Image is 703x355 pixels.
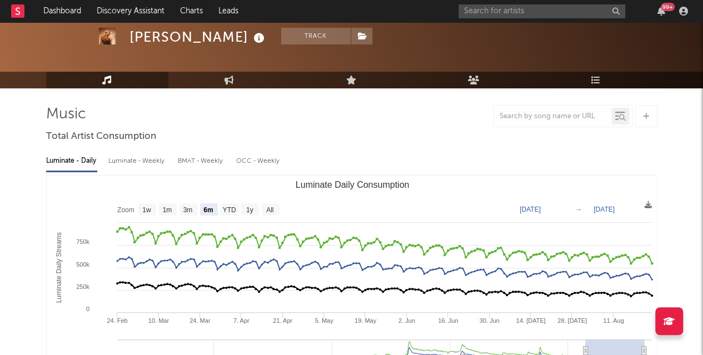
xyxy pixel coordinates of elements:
[479,317,499,324] text: 30. Jun
[520,206,541,213] text: [DATE]
[603,317,624,324] text: 11. Aug
[494,112,611,121] input: Search by song name or URL
[178,152,225,171] div: BMAT - Weekly
[142,206,151,214] text: 1w
[516,317,545,324] text: 14. [DATE]
[295,180,409,189] text: Luminate Daily Consumption
[438,317,458,324] text: 16. Jun
[148,317,169,324] text: 10. Mar
[657,7,665,16] button: 99+
[76,283,89,290] text: 250k
[129,28,267,46] div: [PERSON_NAME]
[246,206,253,214] text: 1y
[162,206,172,214] text: 1m
[233,317,249,324] text: 7. Apr
[273,317,292,324] text: 21. Apr
[76,261,89,268] text: 500k
[661,3,675,11] div: 99 +
[557,317,587,324] text: 28. [DATE]
[354,317,376,324] text: 19. May
[190,317,211,324] text: 24. Mar
[594,206,615,213] text: [DATE]
[222,206,236,214] text: YTD
[203,206,213,214] text: 6m
[315,317,333,324] text: 5. May
[107,317,127,324] text: 24. Feb
[281,28,351,44] button: Track
[108,152,167,171] div: Luminate - Weekly
[55,232,63,303] text: Luminate Daily Streams
[46,152,97,171] div: Luminate - Daily
[236,152,281,171] div: OCC - Weekly
[86,306,89,312] text: 0
[266,206,273,214] text: All
[76,238,89,245] text: 750k
[46,130,156,143] span: Total Artist Consumption
[117,206,134,214] text: Zoom
[398,317,415,324] text: 2. Jun
[575,206,582,213] text: →
[458,4,625,18] input: Search for artists
[183,206,192,214] text: 3m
